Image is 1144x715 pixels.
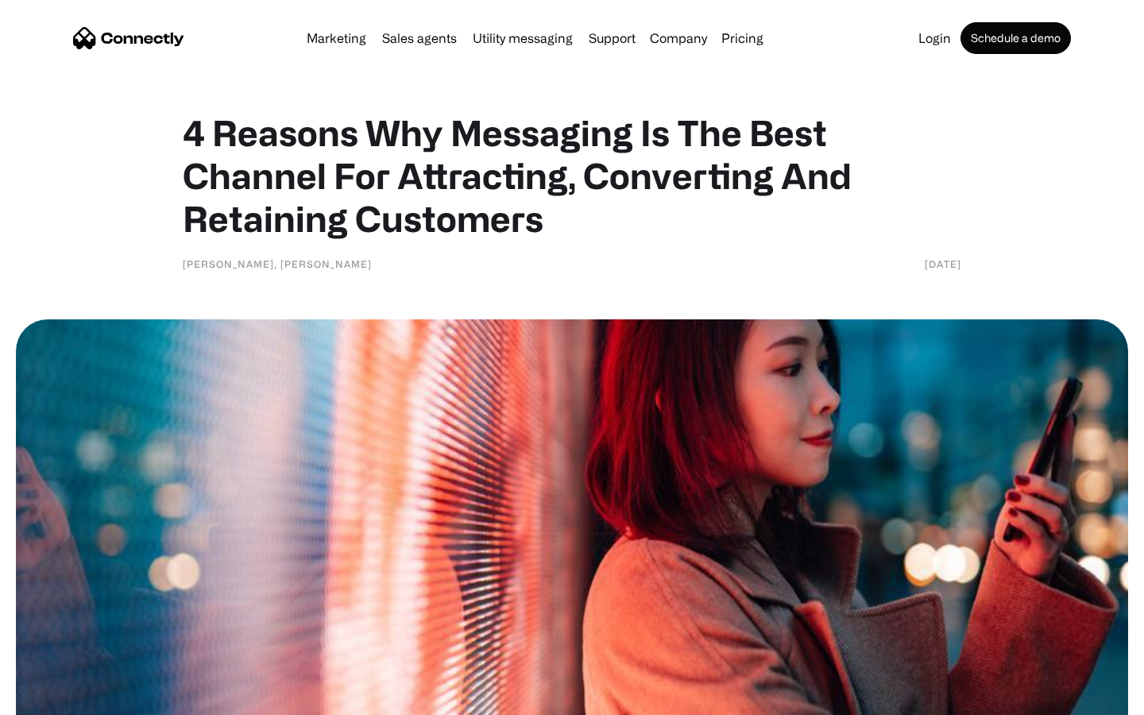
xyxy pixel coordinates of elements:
a: Pricing [715,32,770,44]
h1: 4 Reasons Why Messaging Is The Best Channel For Attracting, Converting And Retaining Customers [183,111,961,240]
div: [DATE] [925,256,961,272]
aside: Language selected: English [16,687,95,709]
a: Login [912,32,957,44]
div: [PERSON_NAME], [PERSON_NAME] [183,256,372,272]
a: Utility messaging [466,32,579,44]
a: Schedule a demo [960,22,1071,54]
div: Company [650,27,707,49]
a: Support [582,32,642,44]
ul: Language list [32,687,95,709]
a: Sales agents [376,32,463,44]
a: Marketing [300,32,373,44]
